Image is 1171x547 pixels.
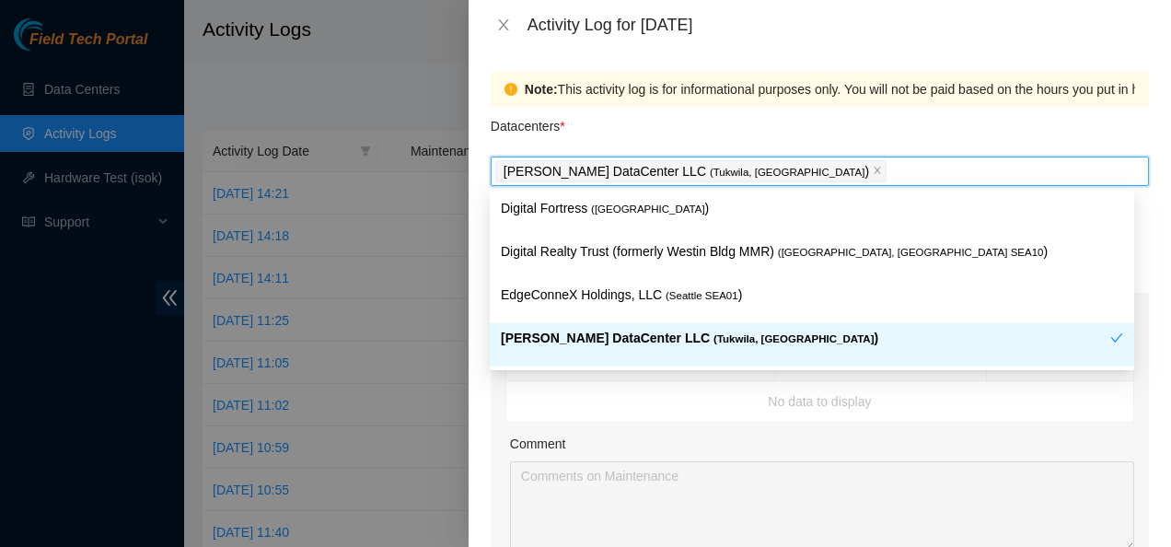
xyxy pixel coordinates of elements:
[501,328,1110,349] p: [PERSON_NAME] DataCenter LLC )
[713,333,874,344] span: ( Tukwila, [GEOGRAPHIC_DATA]
[496,17,511,32] span: close
[491,17,516,34] button: Close
[510,434,566,454] label: Comment
[528,15,1149,35] div: Activity Log for [DATE]
[506,381,1134,423] td: No data to display
[501,241,1123,262] p: Digital Realty Trust (formerly Westin Bldg MMR) )
[504,161,869,182] p: [PERSON_NAME] DataCenter LLC )
[710,167,865,178] span: ( Tukwila, [GEOGRAPHIC_DATA]
[1110,332,1123,344] span: check
[525,79,558,99] strong: Note:
[501,198,1123,219] p: Digital Fortress )
[666,290,738,301] span: ( Seattle SEA01
[501,285,1123,306] p: EdgeConneX Holdings, LLC )
[491,107,565,136] p: Datacenters
[504,83,517,96] span: exclamation-circle
[778,247,1044,258] span: ( [GEOGRAPHIC_DATA], [GEOGRAPHIC_DATA] SEA10
[591,204,705,215] span: ( [GEOGRAPHIC_DATA]
[873,166,882,177] span: close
